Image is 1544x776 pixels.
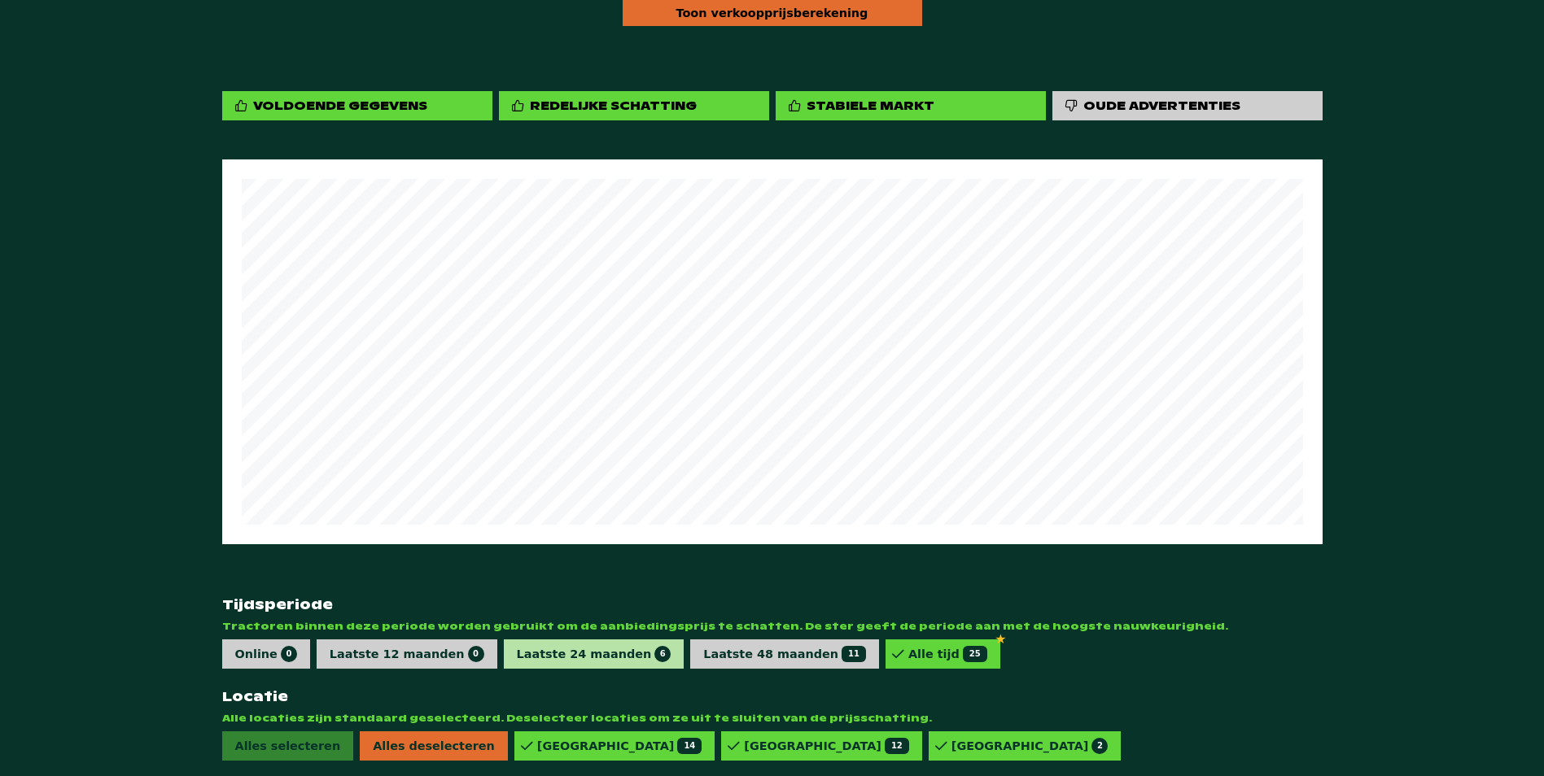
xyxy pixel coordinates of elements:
span: 2 [1091,738,1108,754]
span: 0 [468,646,484,662]
div: Laatste 48 maanden [703,646,866,662]
span: Tractoren binnen deze periode worden gebruikt om de aanbiedingsprijs te schatten. De ster geeft d... [222,620,1323,633]
div: Oude advertenties [1052,91,1323,120]
span: 6 [654,646,671,662]
div: Voldoende gegevens [253,98,427,113]
span: Alle locaties zijn standaard geselecteerd. Deselecteer locaties om ze uit te sluiten van de prijs... [222,712,1323,725]
div: Oude advertenties [1083,98,1240,113]
strong: Tijdsperiode [222,596,1323,613]
div: [GEOGRAPHIC_DATA] [744,738,908,754]
div: Redelijke schatting [499,91,769,120]
div: Alle tijd [908,646,987,662]
span: 11 [842,646,866,662]
strong: Locatie [222,688,1323,705]
div: Redelijke schatting [530,98,697,113]
div: Online [235,646,297,662]
div: [GEOGRAPHIC_DATA] [951,738,1109,754]
span: 25 [963,646,987,662]
div: Stabiele markt [807,98,934,113]
span: 12 [885,738,909,754]
div: Stabiele markt [776,91,1046,120]
span: Alles selecteren [222,731,354,761]
span: 0 [281,646,297,662]
span: Alles deselecteren [360,731,508,761]
div: Laatste 12 maanden [330,646,484,662]
div: Voldoende gegevens [222,91,492,120]
div: Laatste 24 maanden [517,646,671,662]
div: [GEOGRAPHIC_DATA] [537,738,702,754]
span: 14 [677,738,702,754]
